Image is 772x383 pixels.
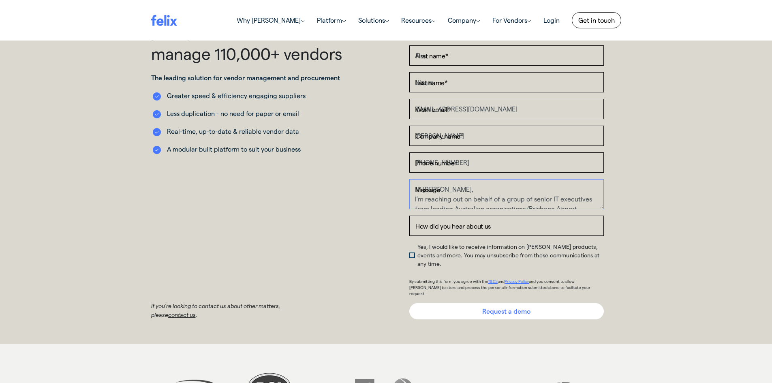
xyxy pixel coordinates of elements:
[505,279,529,284] a: Privacy Policy
[488,279,498,284] a: T&Cs
[442,12,486,28] a: Company
[151,74,340,81] strong: The leading solution for vendor management and procurement
[417,243,599,267] span: Yes, I would like to receive information on [PERSON_NAME] products, events and more. You may unsu...
[231,12,311,28] a: Why [PERSON_NAME]
[409,179,604,209] textarea: Hi [PERSON_NAME], I’m reaching out on behalf of a group of senior IT executives from leading Aust...
[409,279,488,284] span: By submitting this form you agree with the
[498,279,505,284] span: and
[151,109,346,118] li: Less duplication - no need for paper or email
[311,12,352,28] a: Platform
[168,311,196,318] a: contact us
[395,12,442,28] a: Resources
[409,279,590,296] span: and you consent to allow [PERSON_NAME] to store and process the personal information submitted ab...
[537,12,566,28] a: Login
[151,91,346,101] li: Greater speed & efficiency engaging suppliers
[151,302,313,320] p: If you're looking to contact us about other matters, please .
[151,144,346,154] li: A modular built platform to suit your business
[572,12,621,28] a: Get in touch
[486,12,537,28] a: For Vendors
[151,15,177,26] img: felix logo
[151,24,346,63] h1: Join 8K+ users who manage 110,000+ vendors
[352,12,395,28] a: Solutions
[151,126,346,136] li: Real-time, up-to-date & reliable vendor data
[409,303,604,319] input: Request a demo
